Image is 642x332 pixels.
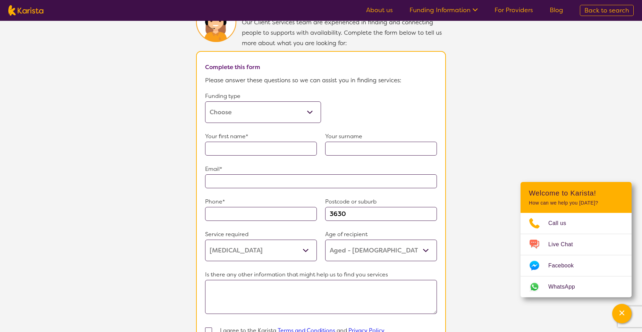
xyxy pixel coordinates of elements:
[205,229,317,240] p: Service required
[521,276,632,297] a: Web link opens in a new tab.
[529,189,623,197] h2: Welcome to Karista!
[521,182,632,297] div: Channel Menu
[205,164,437,174] p: Email*
[205,63,260,71] b: Complete this form
[548,260,582,271] span: Facebook
[548,218,575,229] span: Call us
[548,282,583,292] span: WhatsApp
[8,5,43,16] img: Karista logo
[409,6,478,14] a: Funding Information
[205,91,321,101] p: Funding type
[580,5,634,16] a: Back to search
[366,6,393,14] a: About us
[495,6,533,14] a: For Providers
[205,197,317,207] p: Phone*
[529,200,623,206] p: How can we help you [DATE]?
[205,131,317,142] p: Your first name*
[521,213,632,297] ul: Choose channel
[196,2,236,42] img: Karista Client Service
[325,197,437,207] p: Postcode or suburb
[325,229,437,240] p: Age of recipient
[205,269,437,280] p: Is there any other information that might help us to find you services
[205,75,437,85] p: Please answer these questions so we can assist you in finding services:
[584,6,629,15] span: Back to search
[612,304,632,323] button: Channel Menu
[242,17,446,48] p: Our Client Services team are experienced in finding and connecting people to supports with availa...
[550,6,563,14] a: Blog
[325,131,437,142] p: Your surname
[548,239,581,250] span: Live Chat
